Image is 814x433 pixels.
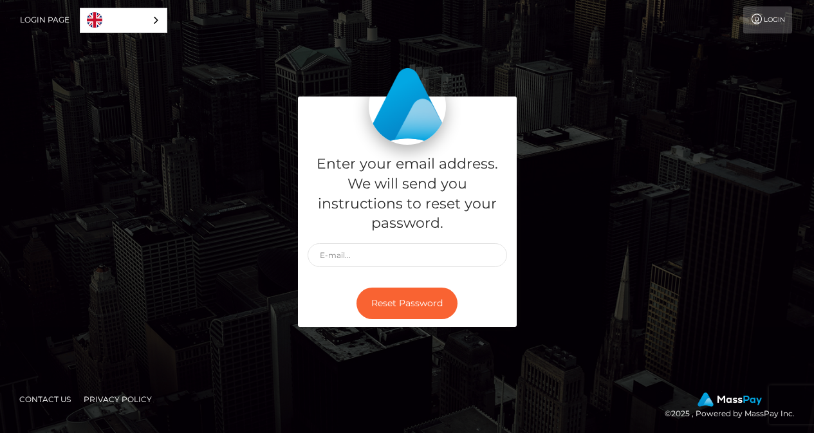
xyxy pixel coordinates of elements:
button: Reset Password [356,288,458,319]
a: Contact Us [14,389,76,409]
div: Language [80,8,167,33]
img: MassPay Login [369,68,446,145]
a: Privacy Policy [79,389,157,409]
div: © 2025 , Powered by MassPay Inc. [665,392,804,421]
a: Login [743,6,792,33]
a: English [80,8,167,32]
input: E-mail... [308,243,507,267]
img: MassPay [698,392,762,407]
h5: Enter your email address. We will send you instructions to reset your password. [308,154,507,234]
aside: Language selected: English [80,8,167,33]
a: Login Page [20,6,69,33]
